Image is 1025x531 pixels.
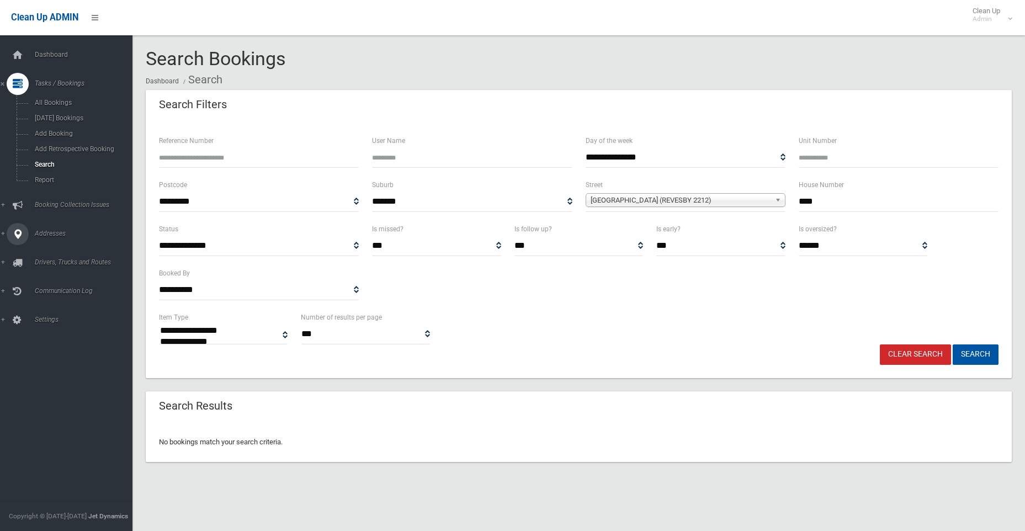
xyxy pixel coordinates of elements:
[9,512,87,520] span: Copyright © [DATE]-[DATE]
[31,79,141,87] span: Tasks / Bookings
[586,179,603,191] label: Street
[31,258,141,266] span: Drivers, Trucks and Routes
[180,70,222,90] li: Search
[586,135,633,147] label: Day of the week
[31,230,141,237] span: Addresses
[880,344,951,365] a: Clear Search
[591,194,771,207] span: [GEOGRAPHIC_DATA] (REVESBY 2212)
[146,395,246,417] header: Search Results
[799,223,837,235] label: Is oversized?
[656,223,681,235] label: Is early?
[146,422,1012,462] div: No bookings match your search criteria.
[973,15,1000,23] small: Admin
[31,99,131,107] span: All Bookings
[159,267,190,279] label: Booked By
[31,145,131,153] span: Add Retrospective Booking
[799,135,837,147] label: Unit Number
[159,223,178,235] label: Status
[146,94,240,115] header: Search Filters
[31,287,141,295] span: Communication Log
[799,179,844,191] label: House Number
[31,176,131,184] span: Report
[31,114,131,122] span: [DATE] Bookings
[31,316,141,323] span: Settings
[146,77,179,85] a: Dashboard
[159,311,188,323] label: Item Type
[31,130,131,137] span: Add Booking
[11,12,78,23] span: Clean Up ADMIN
[31,51,141,59] span: Dashboard
[31,161,131,168] span: Search
[372,179,394,191] label: Suburb
[159,135,214,147] label: Reference Number
[159,179,187,191] label: Postcode
[88,512,128,520] strong: Jet Dynamics
[514,223,552,235] label: Is follow up?
[372,223,403,235] label: Is missed?
[31,201,141,209] span: Booking Collection Issues
[967,7,1011,23] span: Clean Up
[301,311,382,323] label: Number of results per page
[146,47,286,70] span: Search Bookings
[372,135,405,147] label: User Name
[953,344,999,365] button: Search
